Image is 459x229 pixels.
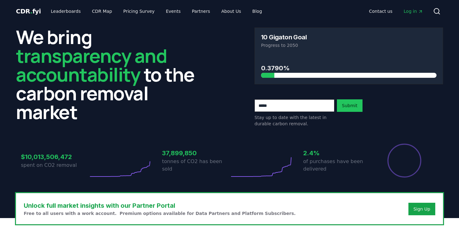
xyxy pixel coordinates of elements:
h3: 2.4% [303,148,371,158]
span: . [30,7,32,15]
h3: 0.3790% [261,63,437,73]
a: About Us [216,6,246,17]
nav: Main [364,6,428,17]
a: CDR Map [87,6,117,17]
span: Log in [404,8,423,14]
p: Progress to 2050 [261,42,437,48]
a: Blog [247,6,267,17]
a: CDR.fyi [16,7,41,16]
span: transparency and accountability [16,43,167,87]
h2: We bring to the carbon removal market [16,27,205,121]
button: Submit [337,99,363,112]
a: Partners [187,6,215,17]
p: Stay up to date with the latest in durable carbon removal. [254,114,334,127]
a: Events [161,6,185,17]
span: CDR fyi [16,7,41,15]
a: Sign Up [413,206,430,212]
button: Sign Up [408,203,435,215]
h3: $10,013,506,472 [21,152,88,162]
p: spent on CO2 removal [21,162,88,169]
a: Log in [399,6,428,17]
h3: Unlock full market insights with our Partner Portal [24,201,296,210]
p: tonnes of CO2 has been sold [162,158,230,173]
p: of purchases have been delivered [303,158,371,173]
h3: 10 Gigaton Goal [261,34,307,40]
a: Leaderboards [46,6,86,17]
h3: 37,899,850 [162,148,230,158]
a: Pricing Survey [118,6,160,17]
p: Free to all users with a work account. Premium options available for Data Partners and Platform S... [24,210,296,217]
a: Contact us [364,6,397,17]
div: Percentage of sales delivered [387,143,422,178]
nav: Main [46,6,267,17]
